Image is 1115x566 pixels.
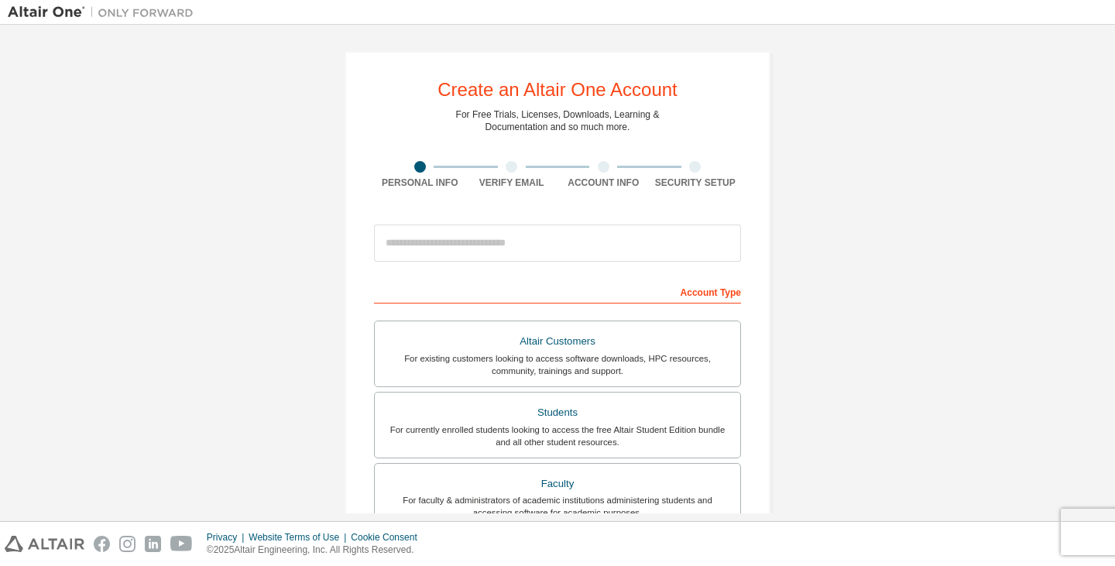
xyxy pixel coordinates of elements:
div: For existing customers looking to access software downloads, HPC resources, community, trainings ... [384,352,731,377]
img: facebook.svg [94,536,110,552]
img: instagram.svg [119,536,136,552]
div: Verify Email [466,177,558,189]
div: Website Terms of Use [249,531,351,544]
p: © 2025 Altair Engineering, Inc. All Rights Reserved. [207,544,427,557]
div: For faculty & administrators of academic institutions administering students and accessing softwa... [384,494,731,519]
img: linkedin.svg [145,536,161,552]
div: Account Type [374,279,741,304]
div: Privacy [207,531,249,544]
div: Personal Info [374,177,466,189]
img: Altair One [8,5,201,20]
div: Faculty [384,473,731,495]
div: Altair Customers [384,331,731,352]
img: youtube.svg [170,536,193,552]
div: Create an Altair One Account [437,81,678,99]
div: Students [384,402,731,424]
img: altair_logo.svg [5,536,84,552]
div: Account Info [557,177,650,189]
div: For currently enrolled students looking to access the free Altair Student Edition bundle and all ... [384,424,731,448]
div: For Free Trials, Licenses, Downloads, Learning & Documentation and so much more. [456,108,660,133]
div: Cookie Consent [351,531,426,544]
div: Security Setup [650,177,742,189]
